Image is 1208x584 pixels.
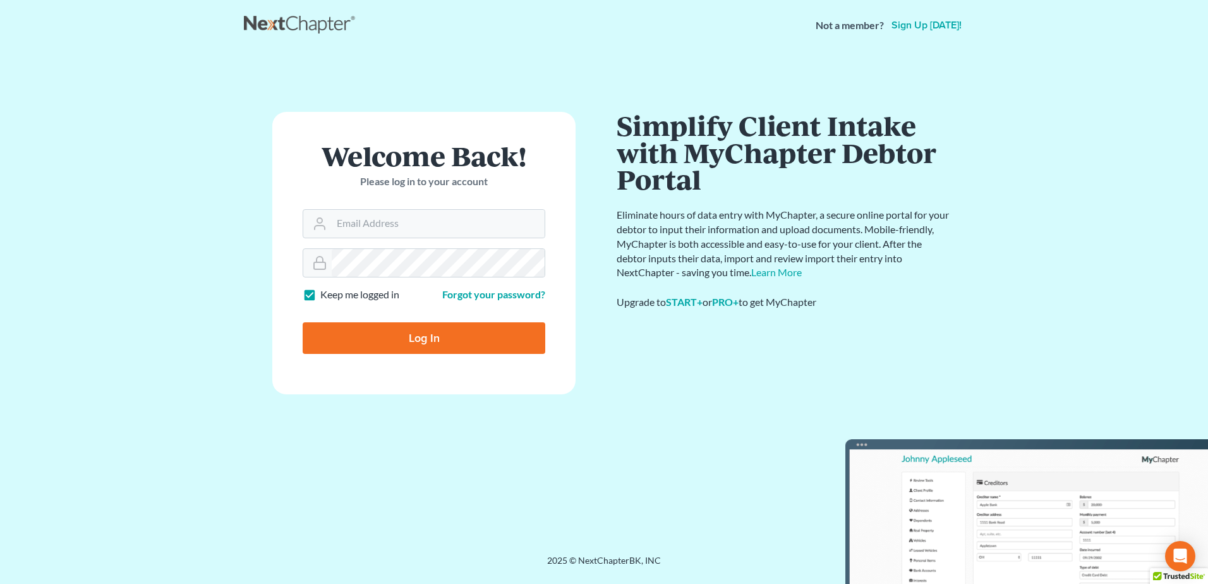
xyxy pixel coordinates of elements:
p: Please log in to your account [303,174,545,189]
h1: Simplify Client Intake with MyChapter Debtor Portal [617,112,951,193]
a: Sign up [DATE]! [889,20,964,30]
label: Keep me logged in [320,288,399,302]
div: 2025 © NextChapterBK, INC [244,554,964,577]
strong: Not a member? [816,18,884,33]
p: Eliminate hours of data entry with MyChapter, a secure online portal for your debtor to input the... [617,208,951,280]
a: Forgot your password? [442,288,545,300]
a: PRO+ [712,296,739,308]
div: Upgrade to or to get MyChapter [617,295,951,310]
a: Learn More [751,266,802,278]
a: START+ [666,296,703,308]
div: Open Intercom Messenger [1165,541,1195,571]
h1: Welcome Back! [303,142,545,169]
input: Email Address [332,210,545,238]
input: Log In [303,322,545,354]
